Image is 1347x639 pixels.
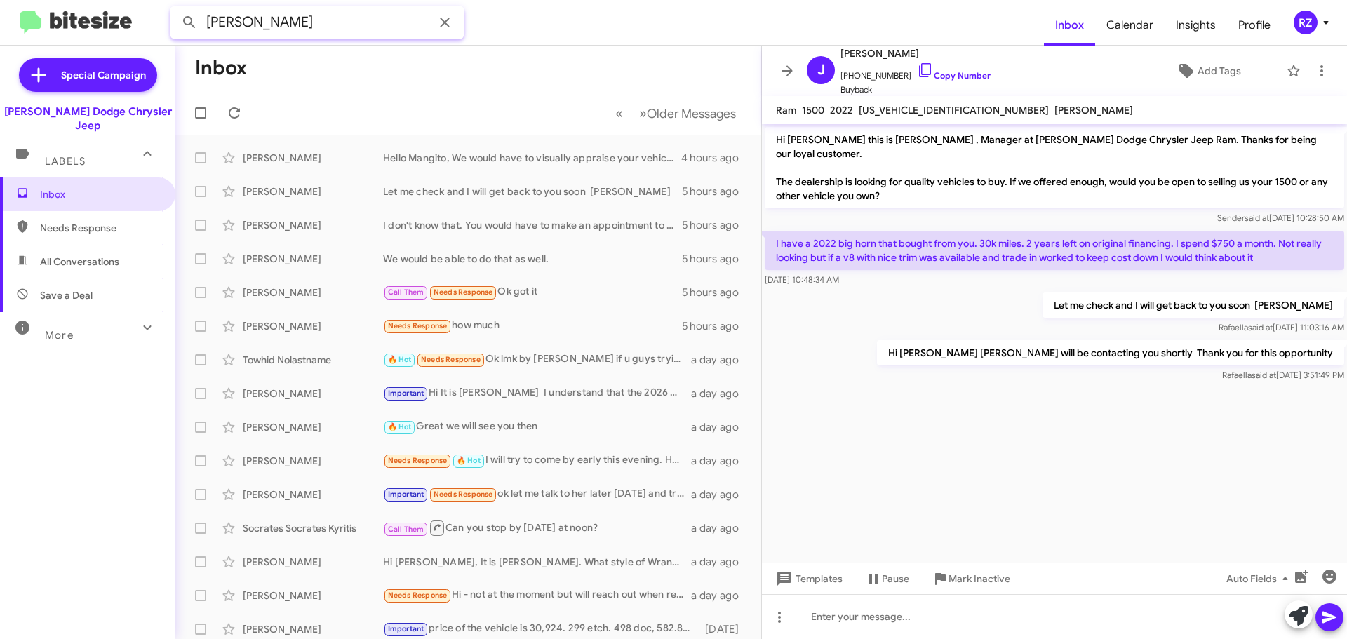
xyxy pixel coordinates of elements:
[762,566,854,591] button: Templates
[840,45,991,62] span: [PERSON_NAME]
[682,184,750,199] div: 5 hours ago
[840,83,991,97] span: Buyback
[195,57,247,79] h1: Inbox
[607,99,631,128] button: Previous
[949,566,1010,591] span: Mark Inactive
[691,555,750,569] div: a day ago
[243,588,383,603] div: [PERSON_NAME]
[1044,5,1095,46] span: Inbox
[388,422,412,431] span: 🔥 Hot
[388,321,448,330] span: Needs Response
[421,355,481,364] span: Needs Response
[383,351,691,368] div: Ok lmk by [PERSON_NAME] if u guys trying to let it go. I have to make decision by [PERSON_NAME]
[615,105,623,122] span: «
[691,353,750,367] div: a day ago
[854,566,920,591] button: Pause
[243,521,383,535] div: Socrates Socrates Kyritis
[682,252,750,266] div: 5 hours ago
[383,252,682,266] div: We would be able to do that as well.
[40,187,159,201] span: Inbox
[691,420,750,434] div: a day ago
[691,521,750,535] div: a day ago
[681,151,750,165] div: 4 hours ago
[802,104,824,116] span: 1500
[383,419,691,435] div: Great we will see you then
[19,58,157,92] a: Special Campaign
[691,487,750,502] div: a day ago
[388,591,448,600] span: Needs Response
[608,99,744,128] nav: Page navigation example
[1043,292,1344,318] p: Let me check and I will get back to you soon [PERSON_NAME]
[1136,58,1280,83] button: Add Tags
[388,525,424,534] span: Call Them
[1226,566,1294,591] span: Auto Fields
[1215,566,1305,591] button: Auto Fields
[1219,322,1344,332] span: Rafaella [DATE] 11:03:16 AM
[45,155,86,168] span: Labels
[388,288,424,297] span: Call Them
[383,486,691,502] div: ok let me talk to her later [DATE] and try to coordinate, she is an elementary school teacher so ...
[1282,11,1332,34] button: RZ
[434,288,493,297] span: Needs Response
[639,105,647,122] span: »
[765,231,1344,270] p: I have a 2022 big horn that bought from you. 30k miles. 2 years left on original financing. I spe...
[243,454,383,468] div: [PERSON_NAME]
[388,355,412,364] span: 🔥 Hot
[388,490,424,499] span: Important
[243,218,383,232] div: [PERSON_NAME]
[388,456,448,465] span: Needs Response
[170,6,464,39] input: Search
[243,285,383,300] div: [PERSON_NAME]
[691,454,750,468] div: a day ago
[383,318,682,334] div: how much
[243,555,383,569] div: [PERSON_NAME]
[40,221,159,235] span: Needs Response
[383,555,691,569] div: Hi [PERSON_NAME], It is [PERSON_NAME]. What style of Wrangler are you looking for?
[1165,5,1227,46] a: Insights
[1252,370,1276,380] span: said at
[1095,5,1165,46] a: Calendar
[243,353,383,367] div: Towhid Nolastname
[682,285,750,300] div: 5 hours ago
[243,319,383,333] div: [PERSON_NAME]
[388,624,424,633] span: Important
[243,622,383,636] div: [PERSON_NAME]
[243,151,383,165] div: [PERSON_NAME]
[765,274,839,285] span: [DATE] 10:48:34 AM
[383,284,682,300] div: Ok got it
[383,519,691,537] div: Can you stop by [DATE] at noon?
[383,587,691,603] div: Hi - not at the moment but will reach out when ready Thanks
[682,218,750,232] div: 5 hours ago
[1227,5,1282,46] a: Profile
[1222,370,1344,380] span: Rafaella [DATE] 3:51:49 PM
[830,104,853,116] span: 2022
[859,104,1049,116] span: [US_VEHICLE_IDENTIFICATION_NUMBER]
[817,59,825,81] span: J
[383,621,698,637] div: price of the vehicle is 30,924. 299 etch. 498 doc, 582.89 is estimated dmv (any overage you will ...
[776,104,796,116] span: Ram
[765,127,1344,208] p: Hi [PERSON_NAME] this is [PERSON_NAME] , Manager at [PERSON_NAME] Dodge Chrysler Jeep Ram. Thanks...
[40,288,93,302] span: Save a Deal
[682,319,750,333] div: 5 hours ago
[877,340,1344,365] p: Hi [PERSON_NAME] [PERSON_NAME] will be contacting you shortly Thank you for this opportunity
[383,151,681,165] div: Hello Mangito, We would have to visually appraise your vehicle. When are you available to come in...
[383,385,691,401] div: Hi It is [PERSON_NAME] I understand that the 2026 Grand Cherokee release is some time in the firs...
[840,62,991,83] span: [PHONE_NUMBER]
[40,255,119,269] span: All Conversations
[383,184,682,199] div: Let me check and I will get back to you soon [PERSON_NAME]
[1248,322,1273,332] span: said at
[383,218,682,232] div: I don't know that. You would have to make an appointment to have nyoir vehicle appraised. Let me ...
[698,622,750,636] div: [DATE]
[243,184,383,199] div: [PERSON_NAME]
[631,99,744,128] button: Next
[1217,213,1344,223] span: Sender [DATE] 10:28:50 AM
[647,106,736,121] span: Older Messages
[1198,58,1241,83] span: Add Tags
[691,386,750,401] div: a day ago
[383,452,691,469] div: I will try to come by early this evening. How late are you open
[920,566,1021,591] button: Mark Inactive
[243,386,383,401] div: [PERSON_NAME]
[243,420,383,434] div: [PERSON_NAME]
